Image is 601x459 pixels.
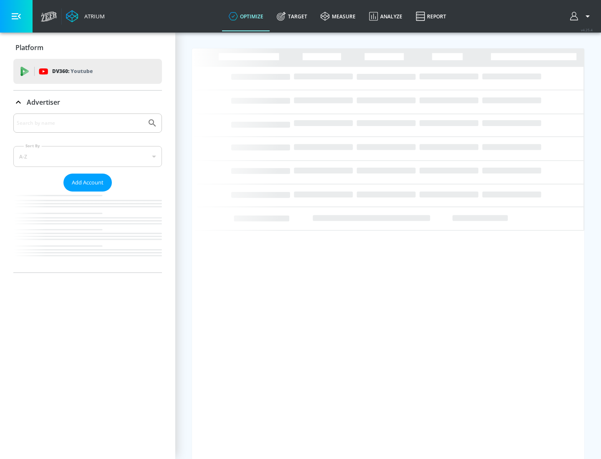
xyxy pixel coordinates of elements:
a: optimize [222,1,270,31]
label: Sort By [24,143,42,149]
a: Atrium [66,10,105,23]
input: Search by name [17,118,143,129]
span: Add Account [72,178,104,187]
div: Atrium [81,13,105,20]
button: Add Account [63,174,112,192]
div: DV360: Youtube [13,59,162,84]
a: Target [270,1,314,31]
a: Report [409,1,453,31]
p: Youtube [71,67,93,76]
div: Advertiser [13,113,162,272]
div: A-Z [13,146,162,167]
div: Platform [13,36,162,59]
p: DV360: [52,67,93,76]
p: Advertiser [27,98,60,107]
div: Advertiser [13,91,162,114]
p: Platform [15,43,43,52]
a: Analyze [362,1,409,31]
a: measure [314,1,362,31]
nav: list of Advertiser [13,192,162,272]
span: v 4.25.4 [581,28,593,32]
